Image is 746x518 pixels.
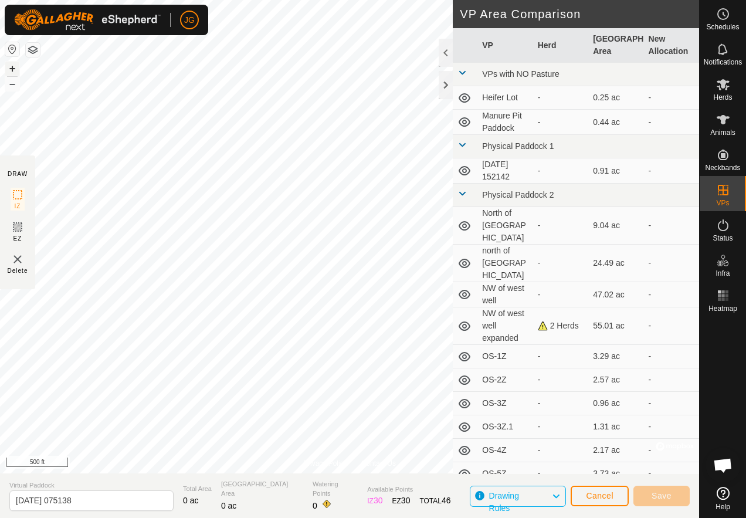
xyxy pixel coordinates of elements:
td: 3.29 ac [588,345,643,368]
img: VP [11,252,25,266]
a: Help [700,482,746,515]
td: - [644,158,699,184]
span: JG [184,14,195,26]
td: - [644,110,699,135]
td: north of [GEOGRAPHIC_DATA] [477,245,533,282]
td: NW of west well expanded [477,307,533,345]
div: DRAW [8,170,28,178]
button: – [5,77,19,91]
td: OS-5Z [477,462,533,486]
td: North of [GEOGRAPHIC_DATA] [477,207,533,245]
span: VPs with NO Pasture [482,69,559,79]
td: NW of west well [477,282,533,307]
button: + [5,62,19,76]
span: Drawing Rules [489,491,519,513]
td: - [644,245,699,282]
div: - [538,257,584,269]
td: Heifer Lot [477,86,533,110]
td: OS-1Z [477,345,533,368]
td: 24.49 ac [588,245,643,282]
span: 0 ac [221,501,236,510]
div: - [538,444,584,456]
span: Notifications [704,59,742,66]
td: OS-3Z.1 [477,415,533,439]
span: 46 [442,496,451,505]
td: - [644,368,699,392]
div: TOTAL [419,495,450,507]
td: Manure Pit Paddock [477,110,533,135]
a: Privacy Policy [303,458,347,469]
div: - [538,374,584,386]
td: [DATE] 152142 [477,158,533,184]
td: 9.04 ac [588,207,643,245]
span: Schedules [706,23,739,31]
span: Total Area [183,484,212,494]
div: - [538,116,584,128]
td: - [644,439,699,462]
td: 0.25 ac [588,86,643,110]
span: Infra [716,270,730,277]
div: - [538,92,584,104]
td: - [644,415,699,439]
th: [GEOGRAPHIC_DATA] Area [588,28,643,63]
div: - [538,165,584,177]
th: VP [477,28,533,63]
td: - [644,307,699,345]
td: - [644,392,699,415]
span: Cancel [586,491,613,500]
img: Gallagher Logo [14,9,161,31]
div: - [538,289,584,301]
span: Available Points [367,485,450,495]
span: 0 [313,501,317,510]
div: EZ [392,495,411,507]
td: 47.02 ac [588,282,643,307]
td: 0.91 ac [588,158,643,184]
h2: VP Area Comparison [460,7,699,21]
span: EZ [13,234,22,243]
div: 2 Herds [538,320,584,332]
span: Save [652,491,672,500]
span: Status [713,235,733,242]
div: - [538,219,584,232]
span: 30 [374,496,383,505]
button: Map Layers [26,43,40,57]
td: 3.73 ac [588,462,643,486]
td: OS-4Z [477,439,533,462]
div: - [538,397,584,409]
span: Herds [713,94,732,101]
td: 0.44 ac [588,110,643,135]
td: - [644,86,699,110]
td: - [644,282,699,307]
th: New Allocation [644,28,699,63]
td: 2.17 ac [588,439,643,462]
td: 55.01 ac [588,307,643,345]
span: IZ [15,202,21,211]
span: VPs [716,199,729,206]
td: 2.57 ac [588,368,643,392]
button: Reset Map [5,42,19,56]
td: OS-3Z [477,392,533,415]
div: - [538,350,584,363]
div: IZ [367,495,382,507]
span: Heatmap [708,305,737,312]
td: OS-2Z [477,368,533,392]
span: Delete [8,266,28,275]
span: 30 [401,496,411,505]
div: - [538,421,584,433]
button: Cancel [571,486,629,506]
a: Open chat [706,448,741,483]
span: Physical Paddock 1 [482,141,554,151]
td: 1.31 ac [588,415,643,439]
span: Physical Paddock 2 [482,190,554,199]
span: 0 ac [183,496,198,505]
span: Neckbands [705,164,740,171]
td: - [644,462,699,486]
span: [GEOGRAPHIC_DATA] Area [221,479,303,499]
td: - [644,207,699,245]
span: Watering Points [313,479,358,499]
span: Animals [710,129,735,136]
div: - [538,468,584,480]
a: Contact Us [361,458,396,469]
th: Herd [533,28,588,63]
td: 0.96 ac [588,392,643,415]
